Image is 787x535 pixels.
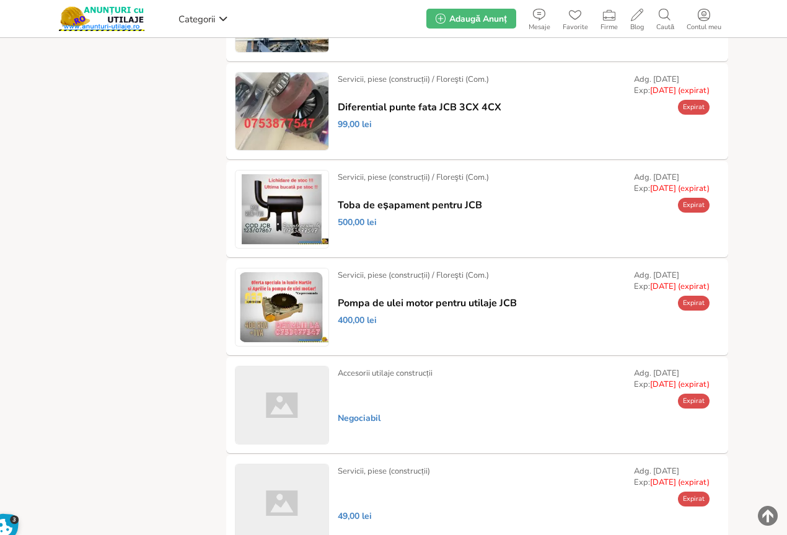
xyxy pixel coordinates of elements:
div: Adg. [DATE] Exp: [634,466,710,488]
a: Caută [650,6,680,31]
span: Blog [624,24,650,31]
img: Diferential punte fata JCB 3CX 4CX [235,73,328,150]
span: Expirat [683,102,705,112]
span: [DATE] (expirat) [650,379,710,390]
span: Negociabil [338,413,380,424]
span: [DATE] (expirat) [650,85,710,96]
a: Favorite [556,6,594,31]
span: Expirat [683,396,705,405]
img: Anunturi-Utilaje.RO [59,6,144,31]
span: 99,00 lei [338,119,372,130]
div: Servicii, piese (construcții) / Floreşti (Com.) [338,172,489,183]
span: 500,00 lei [338,217,377,228]
span: 400,00 lei [338,315,377,326]
a: Mesaje [522,6,556,31]
span: Contul meu [680,24,728,31]
span: Favorite [556,24,594,31]
a: Pompa de ulei motor pentru utilaje JCB [338,298,517,309]
div: Adg. [DATE] Exp: [634,270,710,292]
div: Servicii, piese (construcții) [338,466,430,477]
img: scroll-to-top.png [758,506,778,526]
a: Adaugă Anunț [426,9,516,29]
div: Adg. [DATE] Exp: [634,172,710,194]
span: Expirat [683,298,705,307]
span: [DATE] (expirat) [650,183,710,194]
img: Toba de eșapament pentru JCB [235,170,328,248]
a: Firme [594,6,624,31]
span: Expirat [683,494,705,503]
span: Firme [594,24,624,31]
div: Adg. [DATE] Exp: [634,368,710,390]
a: Toba de eșapament pentru JCB [338,200,482,211]
div: Accesorii utilaje construcții [338,368,433,379]
span: 3 [10,515,19,524]
span: Mesaje [522,24,556,31]
div: Adg. [DATE] Exp: [634,74,710,96]
div: Servicii, piese (construcții) / Floreşti (Com.) [338,74,489,85]
span: Expirat [683,200,705,210]
a: Diferential punte fata JCB 3CX 4CX [338,102,501,113]
div: Servicii, piese (construcții) / Floreşti (Com.) [338,270,489,281]
span: [DATE] (expirat) [650,477,710,488]
img: Pompa de ulei motor pentru utilaje JCB [235,268,328,346]
span: 49,00 lei [338,511,372,522]
span: [DATE] (expirat) [650,281,710,292]
span: Adaugă Anunț [449,13,506,25]
a: Blog [624,6,650,31]
span: Caută [650,24,680,31]
a: Contul meu [680,6,728,31]
span: Categorii [178,13,215,25]
a: Categorii [175,9,231,28]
